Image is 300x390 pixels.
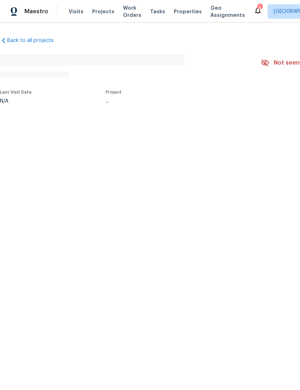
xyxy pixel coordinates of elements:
[24,8,48,15] span: Maestro
[174,8,202,15] span: Properties
[92,8,114,15] span: Projects
[150,9,165,14] span: Tasks
[106,90,122,94] span: Project
[123,4,141,19] span: Work Orders
[210,4,245,19] span: Geo Assignments
[106,99,244,104] div: ...
[69,8,83,15] span: Visits
[257,4,262,11] div: 5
